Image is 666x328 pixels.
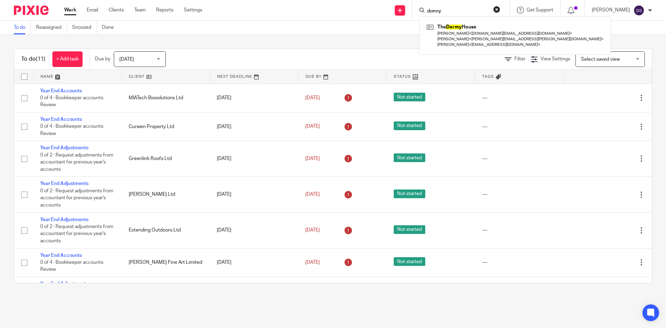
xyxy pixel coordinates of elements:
[122,84,210,112] td: MIATech Biosolutions Ltd
[305,124,320,129] span: [DATE]
[40,217,88,222] a: Year End Adjustments
[482,191,557,198] div: ---
[633,5,644,16] img: svg%3E
[394,121,425,130] span: Not started
[394,153,425,162] span: Not started
[394,225,425,234] span: Not started
[40,145,88,150] a: Year End Adjustments
[305,156,320,161] span: [DATE]
[592,7,630,14] p: [PERSON_NAME]
[40,224,113,243] span: 0 of 2 · Request adjustments from accountant for previous year's accounts
[210,112,298,141] td: [DATE]
[210,277,298,313] td: [DATE]
[394,93,425,101] span: Not started
[305,192,320,197] span: [DATE]
[482,227,557,234] div: ---
[95,56,110,62] p: Due by
[40,260,103,272] span: 0 of 4 · Bookkeeper accounts Review
[119,57,134,62] span: [DATE]
[14,6,49,15] img: Pixie
[122,212,210,248] td: Extending Outdoors Ltd
[109,7,124,14] a: Clients
[493,6,500,13] button: Clear
[36,56,45,62] span: (11)
[122,141,210,177] td: Greenlink Roofs Ltd
[40,281,88,286] a: Year End Adjustments
[581,57,620,62] span: Select saved view
[87,7,98,14] a: Email
[482,75,494,78] span: Tags
[210,177,298,212] td: [DATE]
[40,117,82,122] a: Year End Accounts
[40,253,82,258] a: Year End Accounts
[52,51,83,67] a: + Add task
[305,95,320,100] span: [DATE]
[122,112,210,141] td: Curwen Property Ltd
[134,7,146,14] a: Team
[540,57,570,61] span: View Settings
[40,95,103,108] span: 0 of 4 · Bookkeeper accounts Review
[40,89,82,93] a: Year End Accounts
[40,124,103,136] span: 0 of 4 · Bookkeeper accounts Review
[305,260,320,265] span: [DATE]
[210,248,298,277] td: [DATE]
[122,248,210,277] td: [PERSON_NAME] Fine Art Limited
[122,277,210,313] td: Tilecraft International Limited
[122,177,210,212] td: [PERSON_NAME] Ltd
[305,228,320,233] span: [DATE]
[72,21,97,34] a: Snoozed
[36,21,67,34] a: Reassigned
[14,21,31,34] a: To do
[102,21,119,34] a: Done
[426,8,489,15] input: Search
[40,181,88,186] a: Year End Adjustments
[64,7,76,14] a: Work
[21,56,45,63] h1: To do
[40,153,113,172] span: 0 of 2 · Request adjustments from accountant for previous year's accounts
[482,155,557,162] div: ---
[394,190,425,198] span: Not started
[40,188,113,208] span: 0 of 2 · Request adjustments from accountant for previous year's accounts
[184,7,202,14] a: Settings
[394,257,425,266] span: Not started
[514,57,526,61] span: Filter
[482,259,557,266] div: ---
[210,84,298,112] td: [DATE]
[210,141,298,177] td: [DATE]
[527,8,553,12] span: Get Support
[210,212,298,248] td: [DATE]
[156,7,173,14] a: Reports
[482,123,557,130] div: ---
[482,94,557,101] div: ---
